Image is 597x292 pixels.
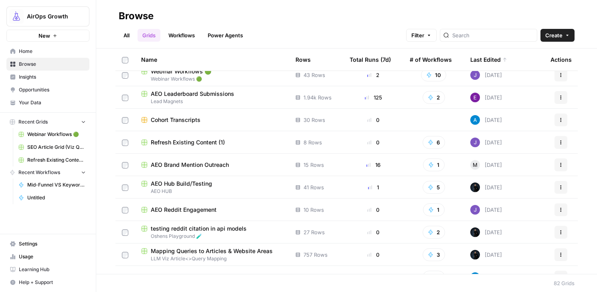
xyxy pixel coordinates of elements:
a: Untitled [15,191,89,204]
div: [DATE] [470,115,502,125]
span: Usage [19,253,86,260]
span: Webinar Workflows 🟢 [141,75,283,83]
div: Browse [119,10,154,22]
div: Total Runs (7d) [350,49,391,71]
a: Usage [6,250,89,263]
img: mae98n22be7w2flmvint2g1h8u9g [470,250,480,260]
div: 82 Grids [554,279,575,287]
span: Browse [19,61,86,68]
span: AEO Leaderboard Submissions [151,90,234,98]
a: AEO Brand Mention Outreach [141,161,283,169]
div: 0 [350,138,397,146]
button: Recent Grids [6,116,89,128]
span: Oshens Playground 🧪 [141,233,283,240]
button: 1 [423,158,445,171]
a: Mid-Funnel VS Keyword Research [15,178,89,191]
div: 0 [350,228,397,236]
button: 2 [423,91,445,104]
span: Webinar Workflows 🟢 [27,131,86,138]
div: 0 [350,116,397,124]
a: Insights [6,71,89,83]
span: Webinar Workflows 🟢 [151,67,211,75]
div: [DATE] [470,70,502,80]
span: LLM Viz Article<>Query Mapping [141,255,283,262]
button: Recent Workflows [6,166,89,178]
span: AEO HUB [141,188,283,195]
img: mae98n22be7w2flmvint2g1h8u9g [470,182,480,192]
span: Settings [19,240,86,247]
a: All [119,29,134,42]
a: Workflows [164,29,200,42]
span: Cohort Transcripts [151,116,200,124]
span: Home [19,48,86,55]
a: Your Data [6,96,89,109]
a: Settings [6,237,89,250]
span: 41 Rows [304,183,324,191]
button: New [6,30,89,42]
span: Refresh Existing Content (1) [151,138,225,146]
div: [DATE] [470,272,502,282]
a: Power Agents [203,29,248,42]
a: testing reddit citation in api modelsOshens Playground 🧪 [141,225,283,240]
span: 1.94k Rows [304,93,332,101]
span: Untitled [27,194,86,201]
span: Recent Grids [18,118,48,126]
div: 125 [350,93,397,101]
span: AEO Brand Mention Outreach [151,161,229,169]
a: Refresh Existing Content (1) [141,138,283,146]
div: 2 [350,71,397,79]
div: 0 [350,251,397,259]
a: Opportunities [6,83,89,96]
img: o3cqybgnmipr355j8nz4zpq1mc6x [470,272,480,282]
div: # of Workflows [410,49,452,71]
img: ubsf4auoma5okdcylokeqxbo075l [470,205,480,215]
div: [DATE] [470,93,502,102]
img: AirOps Growth Logo [9,9,24,24]
img: ubsf4auoma5okdcylokeqxbo075l [470,138,480,147]
span: New [38,32,50,40]
span: 757 Rows [304,251,328,259]
span: 43 Rows [304,71,325,79]
span: AEO Reddit Engagement [151,206,217,214]
span: Opportunities [19,86,86,93]
button: Create [540,29,575,42]
a: Refresh Existing Content (1) [15,154,89,166]
a: Webinar Workflows 🟢 [15,128,89,141]
button: 1 [423,203,445,216]
div: Last Edited [470,49,507,71]
span: Your Data [19,99,86,106]
a: Grids [138,29,160,42]
a: Browse [6,58,89,71]
span: Mapping Queries to Articles & Website Areas [151,247,273,255]
span: Mid-Funnel VS Keyword Research [27,181,86,189]
div: 16 [350,161,397,169]
div: 0 [350,206,397,214]
span: Learning Hub [19,266,86,273]
a: AEO Hub Build/TestingAEO HUB [141,180,283,195]
a: Learning Hub [6,263,89,276]
span: 27 Rows [304,228,325,236]
span: Refresh Existing Content (1) [27,156,86,164]
a: Cohort Builder Proficiency Scorer [141,273,283,281]
div: [DATE] [470,160,502,170]
span: M [473,161,478,169]
button: 6 [423,136,445,149]
img: o3cqybgnmipr355j8nz4zpq1mc6x [470,115,480,125]
span: 350 Rows [304,273,328,281]
button: 10 [421,69,446,81]
span: SEO Article Grid (Viz Questions) [27,144,86,151]
a: Mapping Queries to Articles & Website AreasLLM Viz Article<>Query Mapping [141,247,283,262]
div: [DATE] [470,205,502,215]
div: 1 [350,183,397,191]
button: 3 [423,248,445,261]
img: ubsf4auoma5okdcylokeqxbo075l [470,70,480,80]
button: Help + Support [6,276,89,289]
span: Help + Support [19,279,86,286]
span: Cohort Builder Proficiency Scorer [151,273,239,281]
span: 30 Rows [304,116,325,124]
button: 2 [423,226,445,239]
a: AEO Reddit Engagement [141,206,283,214]
div: [DATE] [470,138,502,147]
div: [DATE] [470,227,502,237]
button: 5 [423,181,445,194]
